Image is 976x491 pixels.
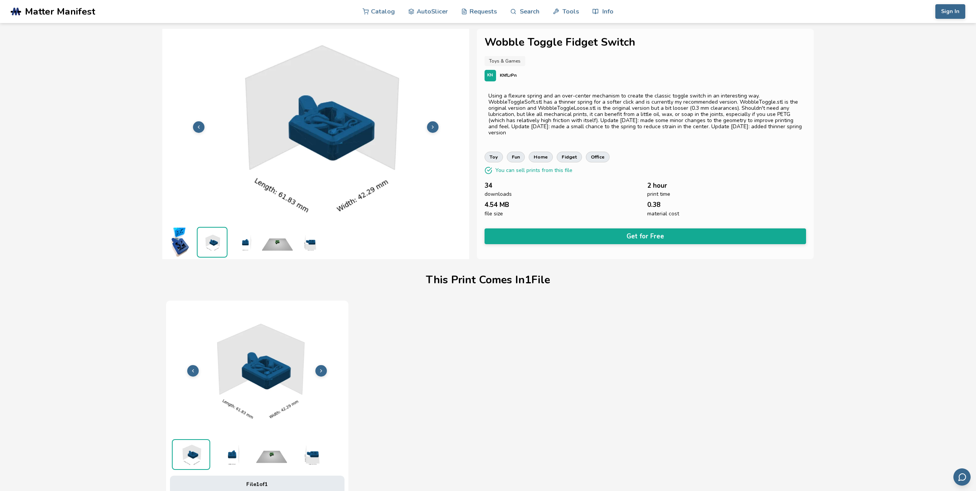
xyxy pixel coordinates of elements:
a: fidget [557,152,582,162]
img: 1_3D_Dimensions [295,227,325,258]
p: KNfLrPn [500,71,517,79]
span: file size [485,211,503,217]
span: 2 hour [647,182,667,189]
a: toy [485,152,503,162]
button: Get for Free [485,228,806,244]
a: home [529,152,553,162]
span: Matter Manifest [25,6,95,17]
a: Toys & Games [485,56,525,66]
img: 1_3D_Dimensions [173,440,209,469]
span: print time [647,191,670,197]
img: 1_3D_Dimensions [229,227,260,258]
img: 1_3D_Dimensions [212,439,251,470]
span: material cost [647,211,679,217]
a: office [586,152,610,162]
button: Send feedback via email [953,468,971,486]
div: Using a flexure spring and an over-center mechanism to create the classic toggle switch in an int... [488,93,802,136]
h1: This Print Comes In 1 File [426,274,550,286]
div: File 1 of 1 [176,481,339,488]
span: KN [487,73,493,78]
span: 34 [485,182,492,189]
span: downloads [485,191,512,197]
img: 1_Print_Preview [262,227,293,258]
button: Sign In [935,4,965,19]
img: 1_3D_Dimensions [293,439,331,470]
p: You can sell prints from this file [495,166,572,174]
span: 4.54 MB [485,201,509,208]
img: 1_Print_Preview [252,439,291,470]
a: fun [507,152,525,162]
span: 0.38 [647,201,660,208]
h1: Wobble Toggle Fidget Switch [485,36,806,48]
img: 1_3D_Dimensions [198,228,227,257]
